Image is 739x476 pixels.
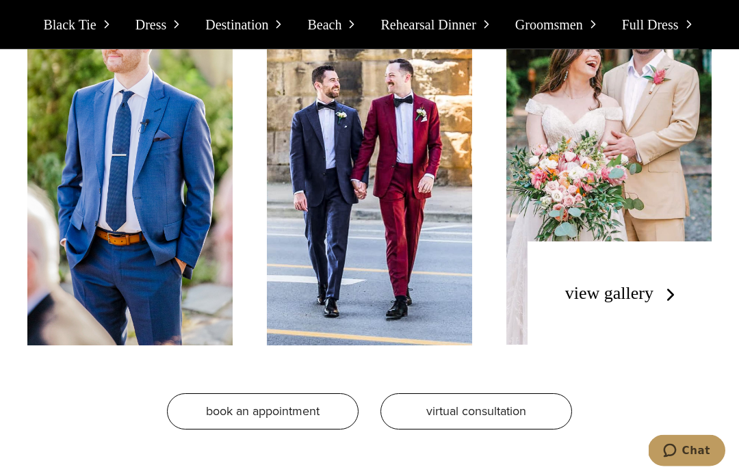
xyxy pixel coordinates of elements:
a: Book an appointment [167,394,359,430]
iframe: Opens a widget where you can chat to one of our agents [649,435,725,469]
span: Dress [135,14,167,36]
span: Full Dress [622,14,679,36]
span: Groomsmen [515,14,583,36]
a: virtual consultation [380,394,572,430]
span: Book an appointment [206,403,320,421]
a: view gallery [565,284,681,304]
span: Destination [205,14,268,36]
span: virtual consultation [426,403,526,421]
span: Rehearsal Dinner [380,14,476,36]
span: Black Tie [43,14,96,36]
span: Beach [307,14,341,36]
